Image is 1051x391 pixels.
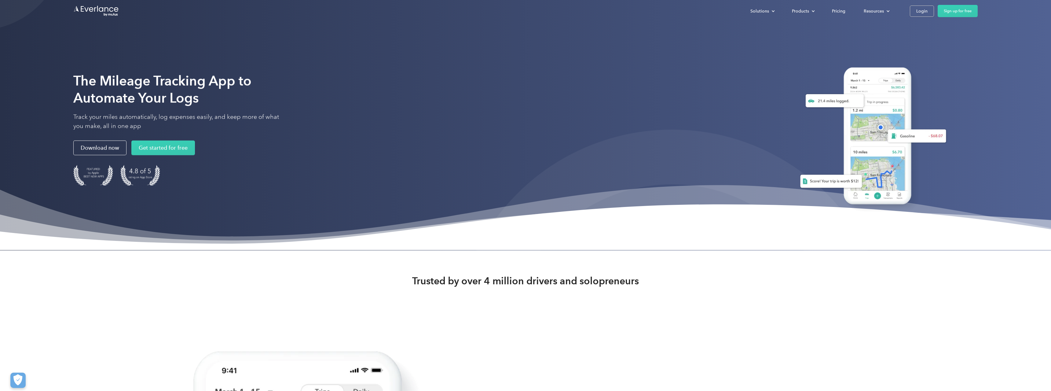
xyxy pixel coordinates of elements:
[750,7,769,15] div: Solutions
[910,6,934,17] a: Login
[10,373,26,388] button: Cookies Settings
[131,141,195,155] a: Get started for free
[412,275,639,287] strong: Trusted by over 4 million drivers and solopreneurs
[832,7,845,15] div: Pricing
[73,5,119,17] a: Go to homepage
[73,141,126,155] a: Download now
[120,165,160,186] img: 4.9 out of 5 stars on the app store
[786,6,820,17] div: Products
[73,73,251,106] strong: The Mileage Tracking App to Automate Your Logs
[73,165,113,186] img: Badge for Featured by Apple Best New Apps
[792,7,809,15] div: Products
[938,5,978,17] a: Sign up for free
[916,7,928,15] div: Login
[826,6,851,17] a: Pricing
[864,7,884,15] div: Resources
[73,113,287,131] p: Track your miles automatically, log expenses easily, and keep more of what you make, all in one app
[744,6,780,17] div: Solutions
[790,61,951,214] img: Everlance, mileage tracker app, expense tracking app
[858,6,895,17] div: Resources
